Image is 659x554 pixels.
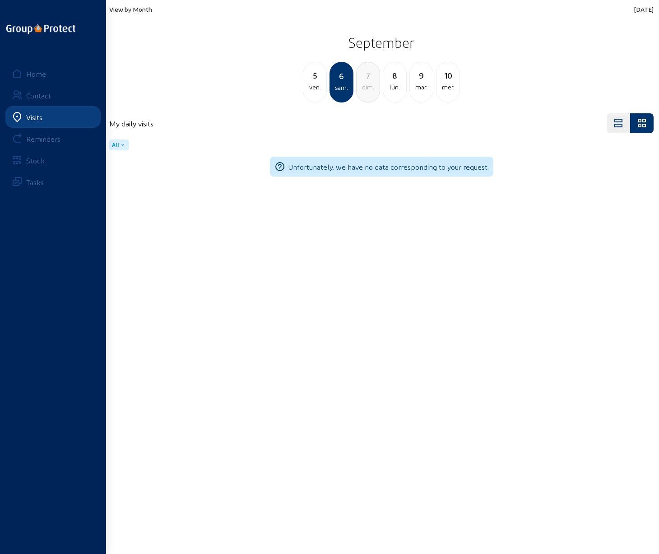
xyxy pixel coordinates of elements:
[5,63,101,84] a: Home
[6,24,75,34] img: logo-oneline.png
[357,82,380,93] div: dim.
[5,149,101,171] a: Stock
[303,69,326,82] div: 5
[357,69,380,82] div: 7
[26,178,44,186] div: Tasks
[5,171,101,193] a: Tasks
[5,128,101,149] a: Reminders
[410,69,433,82] div: 9
[410,82,433,93] div: mar.
[330,70,353,82] div: 6
[288,163,489,171] span: Unfortunately, we have no data corresponding to your request.
[383,82,406,93] div: lun.
[26,113,42,121] div: Visits
[274,161,285,172] mat-icon: help_outline
[5,106,101,128] a: Visits
[436,69,459,82] div: 10
[26,70,46,78] div: Home
[634,5,654,13] span: [DATE]
[436,82,459,93] div: mer.
[109,31,654,54] h2: September
[112,141,119,149] span: All
[109,5,152,13] span: View by Month
[26,156,45,165] div: Stock
[26,135,60,143] div: Reminders
[383,69,406,82] div: 8
[26,91,51,100] div: Contact
[5,84,101,106] a: Contact
[330,82,353,93] div: sam.
[303,82,326,93] div: ven.
[109,119,153,128] h4: My daily visits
